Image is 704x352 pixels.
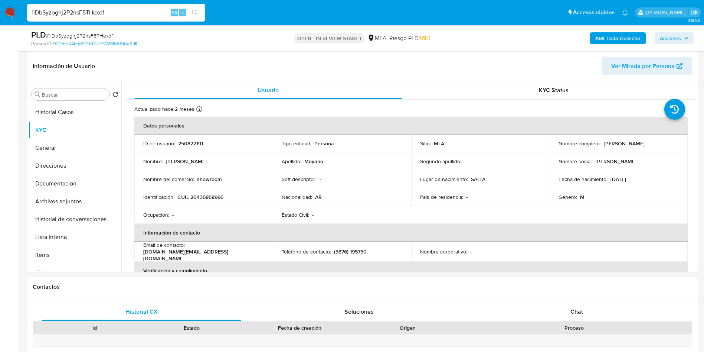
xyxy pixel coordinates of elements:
[282,211,309,218] p: Estado Civil :
[466,194,468,200] p: -
[53,41,137,47] a: 921cb524bdd2790277ff7818f666f0a2
[112,91,118,100] button: Volver al orden por defecto
[559,194,577,200] p: Género :
[602,57,692,75] button: Ver Mirada por Persona
[29,210,121,228] button: Historial de conversaciones
[172,211,174,218] p: -
[33,62,95,70] h1: Información de Usuario
[143,211,169,218] p: Ocupación :
[46,32,113,39] span: # 1lDbSyzoghj2P2nsF5THexdf
[420,140,431,147] p: Sitio :
[143,242,185,248] p: Email de contacto :
[29,228,121,246] button: Lista Interna
[464,158,466,165] p: -
[312,211,314,218] p: -
[35,91,40,97] button: Buscar
[315,194,322,200] p: AR
[258,86,279,94] span: Usuario
[622,9,628,16] a: Notificaciones
[29,246,121,264] button: Items
[610,176,626,183] p: [DATE]
[29,157,121,175] button: Direcciones
[611,57,675,75] span: Ver Mirada por Persona
[143,176,194,183] p: Nombre del comercio :
[596,158,636,165] p: [PERSON_NAME]
[559,140,601,147] p: Nombre completo :
[367,34,386,42] div: MLA
[559,158,593,165] p: Nombre social :
[539,86,569,94] span: KYC Status
[51,324,138,332] div: Id
[134,106,194,113] p: Actualizado hace 2 meses
[31,41,52,47] b: Person ID
[181,9,184,16] span: s
[646,9,688,16] p: julieta.rodriguez@mercadolibre.com
[320,176,321,183] p: -
[143,158,163,165] p: Nombre :
[134,262,688,280] th: Verificación y cumplimiento
[573,9,615,16] span: Accesos rápidos
[334,248,367,255] p: (3876) 195750
[420,158,461,165] p: Segundo apellido :
[148,324,235,332] div: Estado
[688,17,700,23] span: 3.160.0
[580,194,585,200] p: M
[282,194,312,200] p: Nacionalidad :
[590,32,646,44] button: AML Data Collector
[177,194,223,200] p: CUIL 20436868996
[29,175,121,193] button: Documentación
[42,91,107,98] input: Buscar
[143,194,174,200] p: Identificación :
[171,9,177,16] span: Alt
[420,176,468,183] p: Lugar de nacimiento :
[29,121,121,139] button: KYC
[134,117,688,135] th: Datos personales
[559,176,608,183] p: Fecha de nacimiento :
[570,307,583,316] span: Chat
[294,33,364,43] p: OPEN - IN REVIEW STAGE I
[364,324,451,332] div: Origen
[282,158,301,165] p: Apellido :
[344,307,374,316] span: Soluciones
[282,176,317,183] p: Soft descriptor :
[420,248,467,255] p: Nombre corporativo :
[166,158,207,165] p: [PERSON_NAME]
[27,8,205,17] input: Buscar usuario o caso...
[282,248,331,255] p: Teléfono de contacto :
[462,324,687,332] div: Proceso
[187,7,202,18] button: search-icon
[33,283,692,291] h1: Contactos
[470,248,472,255] p: -
[389,34,430,42] span: Riesgo PLD:
[143,140,175,147] p: ID de usuario :
[420,34,430,42] span: MID
[197,176,222,183] p: showroom
[691,9,698,16] a: Salir
[420,194,463,200] p: País de residencia :
[31,29,46,41] b: PLD
[29,264,121,282] button: CVU
[655,32,694,44] button: Acciones
[134,224,688,242] th: Información de contacto
[246,324,354,332] div: Fecha de creación
[314,140,334,147] p: Persona
[29,103,121,121] button: Historial Casos
[282,140,311,147] p: Tipo entidad :
[178,140,203,147] p: 250822191
[604,140,645,147] p: [PERSON_NAME]
[471,176,485,183] p: SALTA
[304,158,323,165] p: Moyano
[29,139,121,157] button: General
[125,307,158,316] span: Historial CX
[434,140,444,147] p: MLA
[143,248,261,262] p: [DOMAIN_NAME][EMAIL_ADDRESS][DOMAIN_NAME]
[29,193,121,210] button: Archivos adjuntos
[595,32,641,44] b: AML Data Collector
[660,32,681,44] span: Acciones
